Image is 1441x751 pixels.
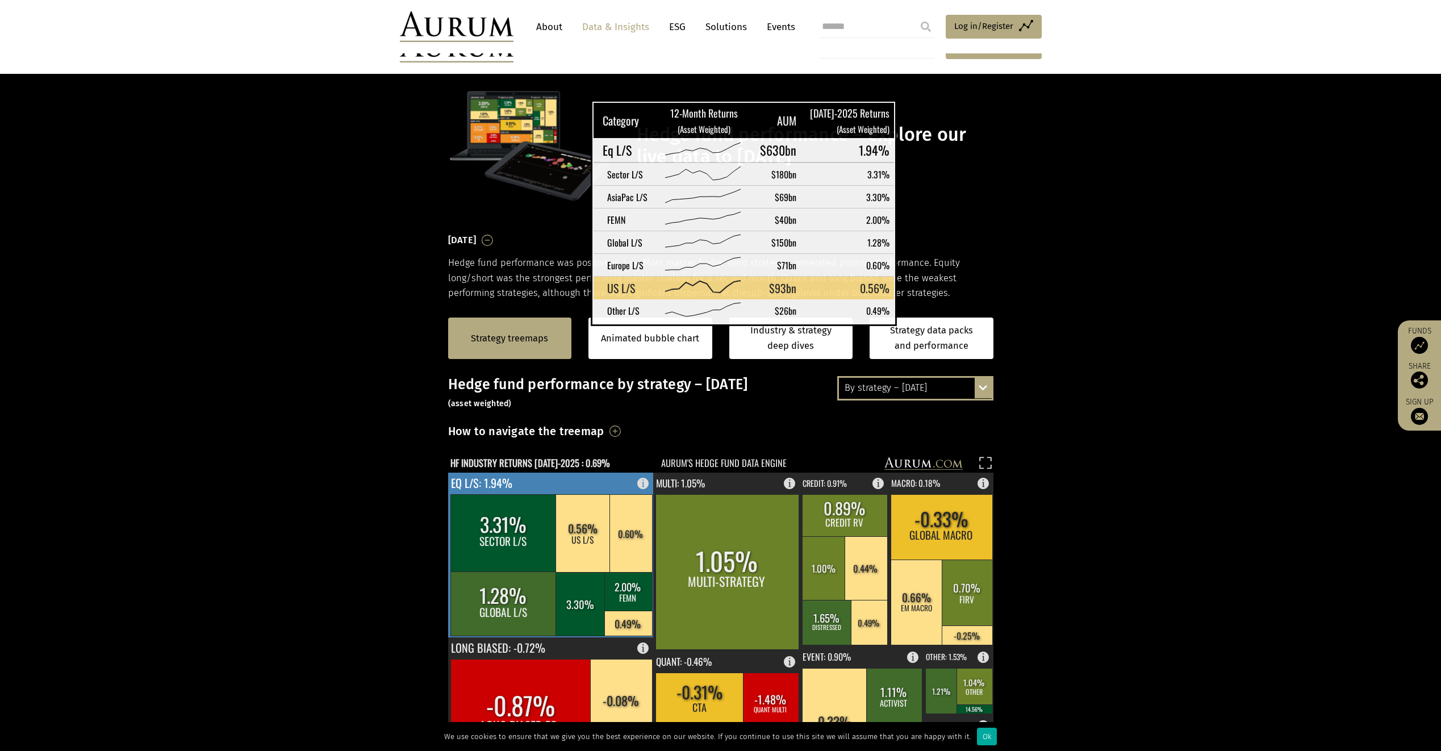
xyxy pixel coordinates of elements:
a: Animated bubble chart [601,331,699,346]
a: Strategy treemaps [471,331,548,346]
a: Funds [1404,326,1435,354]
a: Log in/Register [946,15,1042,39]
h3: Hedge fund performance by strategy – [DATE] [448,376,993,410]
div: By strategy – [DATE] [839,378,992,398]
a: Data & Insights [577,16,655,37]
div: Share [1404,362,1435,389]
a: Industry & strategy deep dives [729,318,853,359]
span: sub-strategy [747,287,800,298]
h3: [DATE] [448,232,477,249]
a: Events [761,16,795,37]
a: ESG [663,16,691,37]
span: Log in/Register [954,19,1013,33]
div: Ok [977,728,997,745]
img: Share this post [1411,372,1428,389]
img: Aurum [400,11,513,42]
p: Hedge fund performance was positive in July. Most master hedge fund strategies generated positive... [448,256,993,301]
img: Access Funds [1411,337,1428,354]
a: Sign up [1404,397,1435,425]
h3: How to navigate the treemap [448,422,604,441]
img: Sign up to our newsletter [1411,408,1428,425]
input: Submit [914,15,937,38]
h1: Hedge fund performance – explore our live data to [DATE] [637,124,990,168]
a: About [531,16,568,37]
a: Solutions [700,16,753,37]
a: Strategy data packs and performance [870,318,993,359]
small: (asset weighted) [448,399,512,408]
